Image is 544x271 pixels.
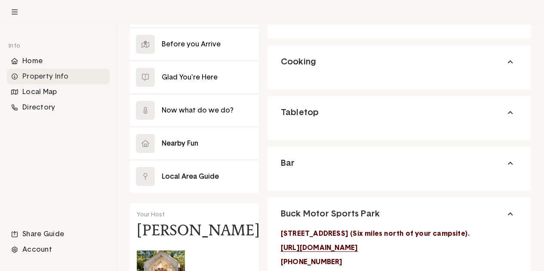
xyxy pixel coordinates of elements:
strong: [STREET_ADDRESS] (Six miles north of your campsite). [281,230,470,237]
span: Cooking [281,56,316,67]
span: Tabletop [281,107,319,118]
div: Account [7,242,110,257]
li: Navigation item [7,226,110,242]
div: Directory [7,100,110,115]
div: Home [7,53,110,69]
button: Bar [267,147,531,180]
li: Navigation item [7,84,110,100]
li: Navigation item [7,100,110,115]
h4: [PERSON_NAME] [137,223,260,237]
li: Navigation item [7,53,110,69]
div: Property Info [7,69,110,84]
span: Your Host [137,212,165,218]
button: Tabletop [267,96,531,129]
div: Local Map [7,84,110,100]
div: Share Guide [7,226,110,242]
li: Navigation item [7,69,110,84]
strong: [PHONE_NUMBER] [281,259,343,265]
span: Buck Motor Sports Park [281,208,380,219]
button: Buck Motor Sports Park [267,198,531,230]
li: Navigation item [7,242,110,257]
a: [URL][DOMAIN_NAME] [281,244,358,251]
button: Cooking [267,46,531,78]
span: Bar [281,158,295,169]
